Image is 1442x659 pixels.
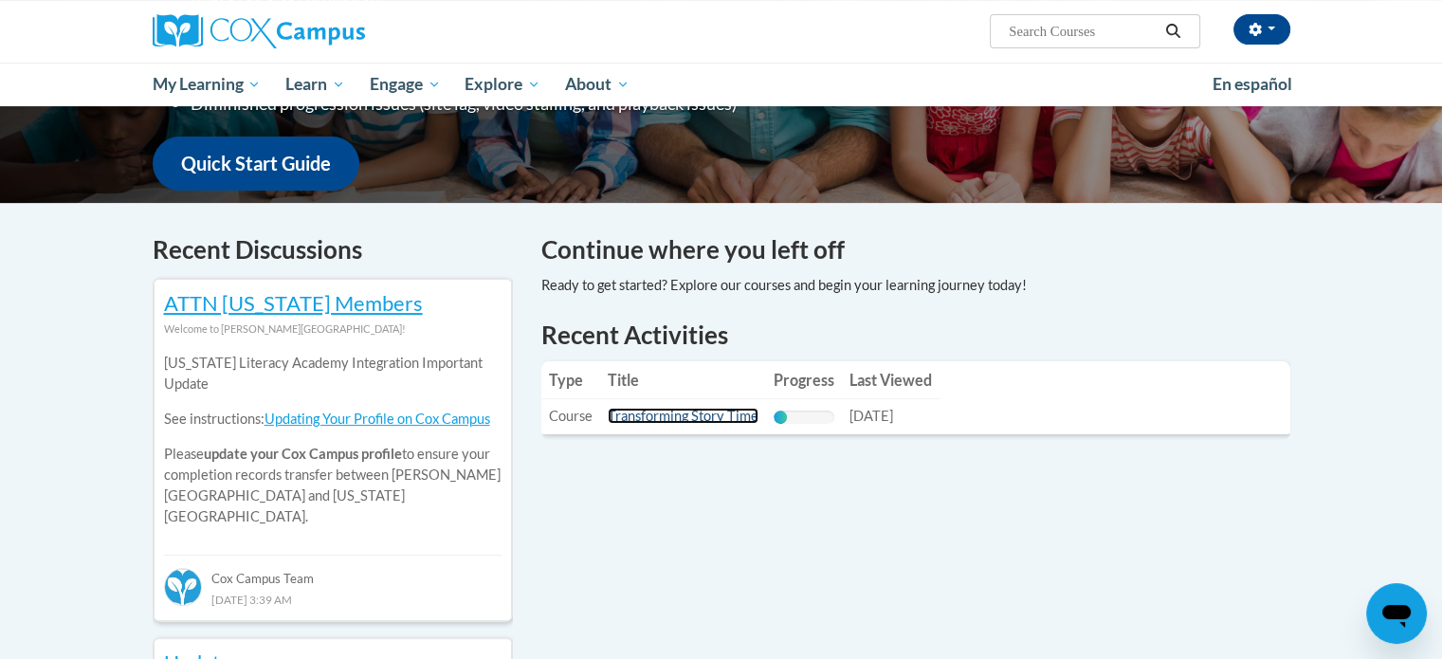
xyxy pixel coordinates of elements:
span: Course [549,408,593,424]
div: [DATE] 3:39 AM [164,589,502,610]
input: Search Courses [1007,20,1159,43]
span: Learn [285,73,345,96]
span: En español [1213,74,1292,94]
div: Main menu [124,63,1319,106]
th: Last Viewed [842,361,940,399]
span: Explore [465,73,540,96]
div: Please to ensure your completion records transfer between [PERSON_NAME][GEOGRAPHIC_DATA] and [US_... [164,339,502,541]
p: See instructions: [164,409,502,430]
a: Cox Campus [153,14,513,48]
h4: Continue where you left off [541,231,1290,268]
span: [DATE] [849,408,893,424]
b: update your Cox Campus profile [204,446,402,462]
a: ATTN [US_STATE] Members [164,290,423,316]
div: Welcome to [PERSON_NAME][GEOGRAPHIC_DATA]! [164,319,502,339]
span: Engage [370,73,441,96]
span: About [565,73,630,96]
a: Transforming Story Time [608,408,758,424]
div: Progress, % [774,411,787,424]
img: Cox Campus [153,14,365,48]
button: Account Settings [1233,14,1290,45]
div: Cox Campus Team [164,555,502,589]
img: Cox Campus Team [164,568,202,606]
a: Quick Start Guide [153,137,359,191]
th: Title [600,361,766,399]
a: Updating Your Profile on Cox Campus [265,411,490,427]
a: Learn [273,63,357,106]
button: Search [1159,20,1187,43]
a: En español [1200,64,1305,104]
a: Engage [357,63,453,106]
h4: Recent Discussions [153,231,513,268]
a: About [553,63,642,106]
th: Type [541,361,600,399]
a: Explore [452,63,553,106]
p: [US_STATE] Literacy Academy Integration Important Update [164,353,502,394]
iframe: Button to launch messaging window [1366,583,1427,644]
h1: Recent Activities [541,318,1290,352]
span: My Learning [152,73,261,96]
th: Progress [766,361,842,399]
a: My Learning [140,63,274,106]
